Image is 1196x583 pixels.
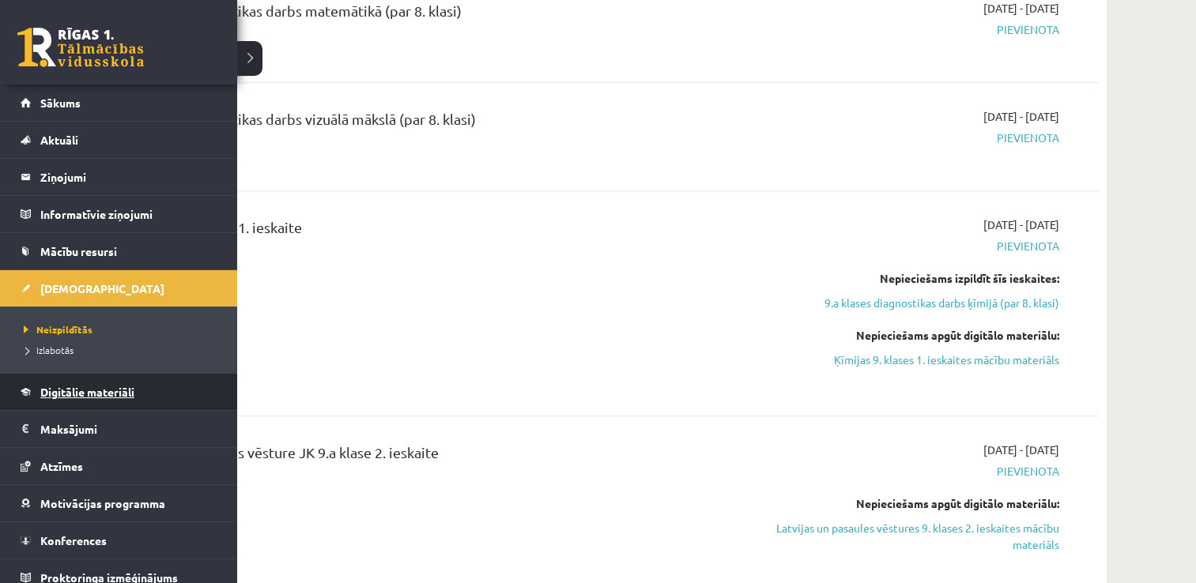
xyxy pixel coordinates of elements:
a: Neizpildītās [20,322,221,337]
a: Maksājumi [21,411,217,447]
span: Izlabotās [20,344,74,356]
legend: Informatīvie ziņojumi [40,196,217,232]
a: Sākums [21,85,217,121]
span: [DATE] - [DATE] [983,442,1059,458]
div: Latvijas un pasaules vēsture JK 9.a klase 2. ieskaite [119,442,738,471]
div: Ķīmija JK 9.a klase 1. ieskaite [119,216,738,246]
a: Digitālie materiāli [21,374,217,410]
a: 9.a klases diagnostikas darbs ķīmijā (par 8. klasi) [761,295,1059,311]
legend: Maksājumi [40,411,217,447]
div: 9.a klases diagnostikas darbs vizuālā mākslā (par 8. klasi) [119,108,738,137]
a: Aktuāli [21,122,217,158]
span: Pievienota [761,463,1059,480]
a: Informatīvie ziņojumi [21,196,217,232]
legend: Ziņojumi [40,159,217,195]
div: Nepieciešams apgūt digitālo materiālu: [761,495,1059,512]
span: Konferences [40,533,107,547]
div: Nepieciešams apgūt digitālo materiālu: [761,327,1059,344]
span: Digitālie materiāli [40,385,134,399]
a: [DEMOGRAPHIC_DATA] [21,270,217,307]
a: Atzīmes [21,448,217,484]
a: Konferences [21,522,217,559]
a: Ķīmijas 9. klases 1. ieskaites mācību materiāls [761,352,1059,368]
a: Latvijas un pasaules vēstures 9. klases 2. ieskaites mācību materiāls [761,520,1059,553]
span: [DATE] - [DATE] [983,216,1059,233]
a: Motivācijas programma [21,485,217,521]
span: Pievienota [761,130,1059,146]
span: Aktuāli [40,133,78,147]
span: [DEMOGRAPHIC_DATA] [40,281,164,295]
span: [DATE] - [DATE] [983,108,1059,125]
span: Motivācijas programma [40,496,165,510]
span: Pievienota [761,21,1059,38]
a: Mācību resursi [21,233,217,269]
span: Sākums [40,96,81,110]
span: Pievienota [761,238,1059,254]
a: Izlabotās [20,343,221,357]
span: Atzīmes [40,459,83,473]
span: Neizpildītās [20,323,92,336]
a: Ziņojumi [21,159,217,195]
a: Rīgas 1. Tālmācības vidusskola [17,28,144,67]
div: Nepieciešams izpildīt šīs ieskaites: [761,270,1059,287]
span: Mācību resursi [40,244,117,258]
